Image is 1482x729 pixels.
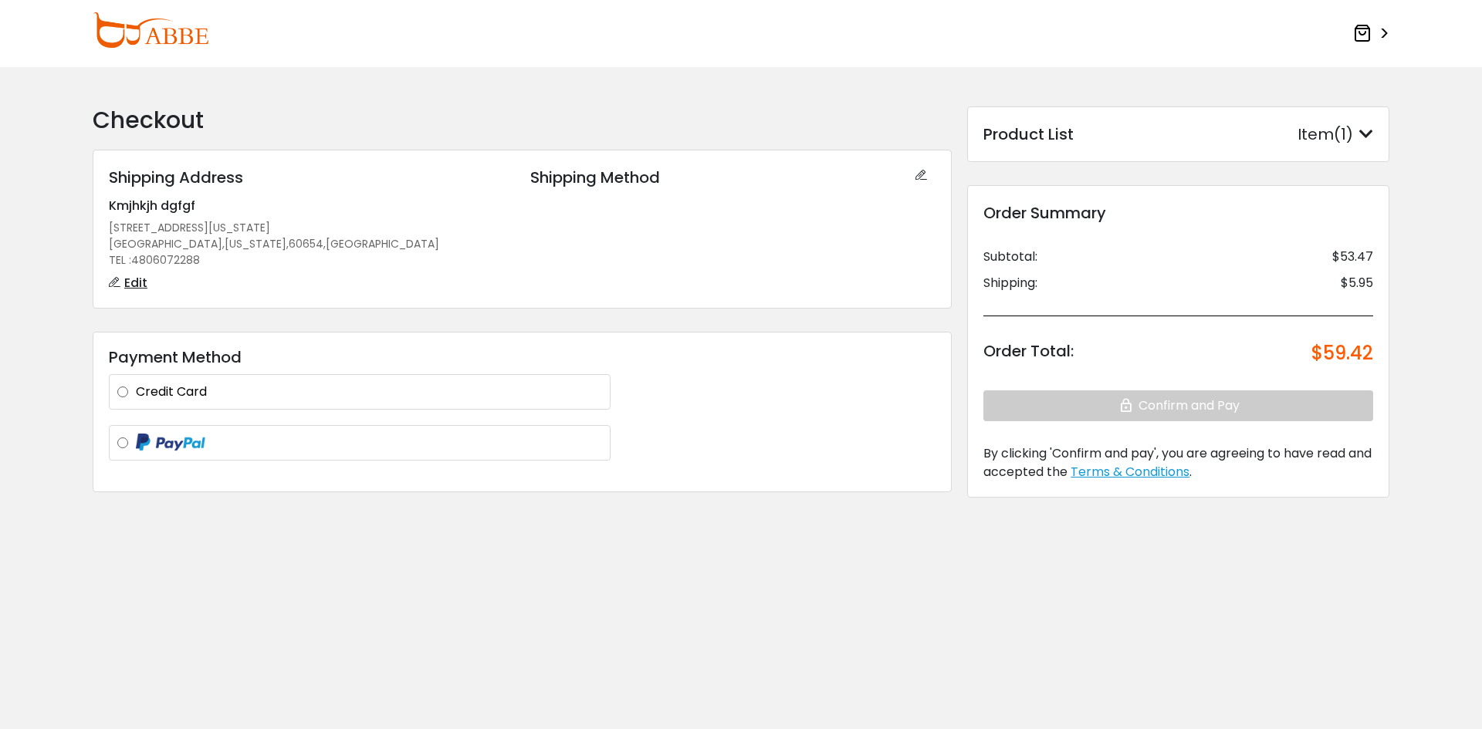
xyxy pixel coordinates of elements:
h2: Checkout [93,106,952,134]
div: Product List [983,123,1074,146]
h3: Payment Method [109,348,936,366]
span: [GEOGRAPHIC_DATA] [326,236,439,252]
span: [US_STATE] [225,236,286,252]
span: [STREET_ADDRESS][US_STATE] [109,220,270,235]
div: TEL : [109,252,515,268]
span: Kmjhkjh [109,197,157,214]
span: [GEOGRAPHIC_DATA] [109,236,222,252]
div: $5.95 [1341,274,1373,292]
div: . [983,444,1373,481]
div: Shipping Method [530,166,936,189]
span: dgfgf [161,197,195,214]
div: Order Summary [983,201,1373,224]
div: Shipping Address [109,166,515,189]
span: 4806072288 [131,252,200,268]
span: Edit [124,274,147,292]
div: $59.42 [1311,339,1373,367]
div: Item(1) [1298,123,1373,146]
span: Terms & Conditions [1071,463,1189,481]
a: > [1353,19,1389,48]
div: , , , [109,236,515,252]
div: $53.47 [1332,248,1373,266]
div: Order Total: [983,339,1074,367]
img: paypal-logo.png [136,434,205,452]
label: Credit Card [136,383,602,401]
span: By clicking 'Confirm and pay', you are agreeing to have read and accepted the [983,444,1372,481]
div: Subtotal: [983,248,1037,266]
div: Shipping: [983,274,1037,292]
span: 60654 [289,236,323,252]
img: abbeglasses.com [93,12,208,48]
span: > [1375,20,1389,48]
